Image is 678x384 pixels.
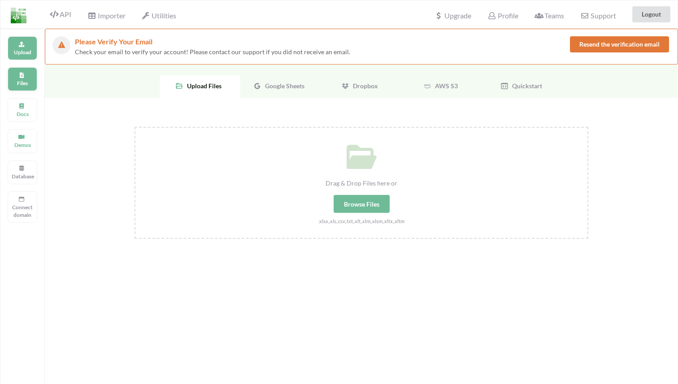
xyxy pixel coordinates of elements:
div: Keywords by Traffic [99,53,151,59]
div: Domain: [DOMAIN_NAME] [23,23,99,30]
button: Resend the verification email [570,36,669,52]
span: Importer [87,11,125,20]
p: Upload [12,48,33,56]
img: logo_orange.svg [14,14,22,22]
span: Upload Files [183,82,222,90]
span: API [50,10,71,18]
p: Docs [12,110,33,118]
p: Database [12,173,33,180]
div: Browse Files [334,195,390,213]
span: Teams [535,11,564,20]
img: website_grey.svg [14,23,22,30]
span: Check your email to verify your account! Please contact our support if you did not receive an email. [75,48,350,56]
small: .xlsx,.xls,.csv,.txt,.xlt,.xlm,.xlsm,.xltx,.xltm [318,218,404,224]
span: Utilities [142,11,176,20]
span: Please Verify Your Email [75,37,152,46]
img: tab_keywords_by_traffic_grey.svg [89,52,96,59]
span: Dropbox [349,82,378,90]
p: Connect domain [12,203,33,219]
div: v 4.0.25 [25,14,44,22]
span: Upgrade [435,12,471,19]
div: Domain Overview [34,53,80,59]
span: Google Sheets [261,82,304,90]
p: Files [12,79,33,87]
span: Profile [487,11,518,20]
span: Support [580,12,616,19]
img: LogoIcon.png [11,8,26,23]
button: Logout [632,6,670,22]
span: Quickstart [508,82,542,90]
span: AWS S3 [431,82,458,90]
p: Demos [12,141,33,149]
img: tab_domain_overview_orange.svg [24,52,31,59]
div: Drag & Drop Files here or [135,178,587,188]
